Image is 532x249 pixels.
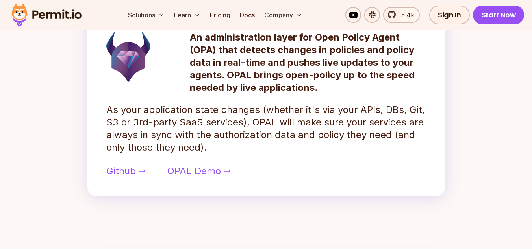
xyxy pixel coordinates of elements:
[8,2,85,28] img: Permit logo
[167,165,221,177] span: OPAL Demo
[190,31,426,94] p: An administration layer for Open Policy Agent (OPA) that detects changes in policies and policy d...
[106,31,150,82] img: opal
[171,7,204,23] button: Learn
[167,165,230,177] a: OPAL Demo
[125,7,168,23] button: Solutions
[473,6,525,24] a: Start Now
[207,7,234,23] a: Pricing
[383,7,420,23] a: 5.4k
[397,10,414,20] span: 5.4k
[261,7,306,23] button: Company
[429,6,470,24] a: Sign In
[106,165,136,177] span: Github
[106,103,426,154] p: As your application state changes (whether it's via your APIs, DBs, Git, S3 or 3rd-party SaaS ser...
[106,165,145,177] a: Github
[237,7,258,23] a: Docs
